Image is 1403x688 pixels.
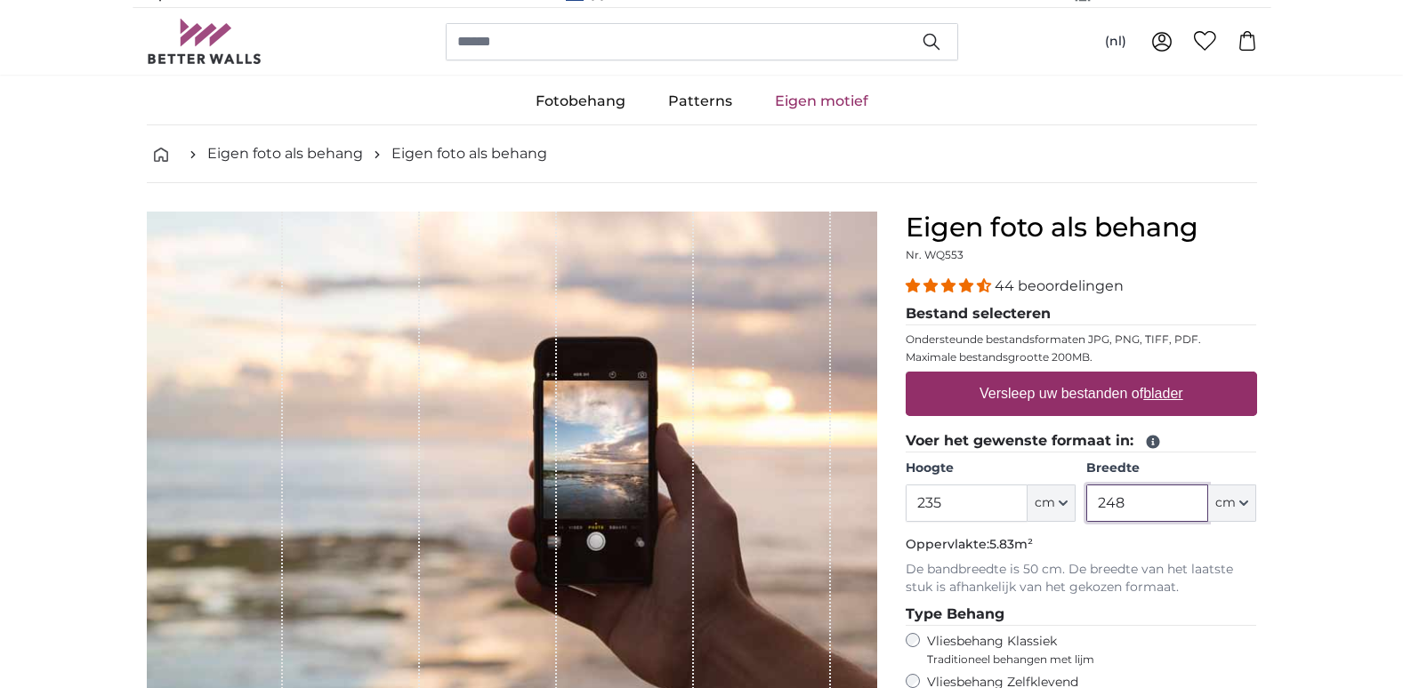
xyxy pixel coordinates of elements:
[995,277,1124,294] span: 44 beoordelingen
[906,430,1257,452] legend: Voer het gewenste formaat in:
[1215,494,1236,512] span: cm
[906,561,1257,596] p: De bandbreedte is 50 cm. De breedte van het laatste stuk is afhankelijk van het gekozen formaat.
[754,78,890,124] a: Eigen motief
[906,277,995,294] span: 4.34 stars
[989,536,1033,552] span: 5.83m²
[906,332,1257,347] p: Ondersteunde bestandsformaten JPG, PNG, TIFF, PDF.
[514,78,647,124] a: Fotobehang
[147,125,1257,183] nav: breadcrumbs
[1208,484,1256,522] button: cm
[927,652,1224,667] span: Traditioneel behangen met lijm
[906,212,1257,244] h1: Eigen foto als behang
[1028,484,1076,522] button: cm
[927,633,1224,667] label: Vliesbehang Klassiek
[647,78,754,124] a: Patterns
[1086,460,1256,477] label: Breedte
[147,19,262,64] img: Betterwalls
[1035,494,1055,512] span: cm
[391,143,547,164] a: Eigen foto als behang
[906,536,1257,554] p: Oppervlakte:
[906,604,1257,626] legend: Type Behang
[906,460,1076,477] label: Hoogte
[972,376,1190,412] label: Versleep uw bestanden of
[1143,386,1182,401] u: blader
[207,143,363,164] a: Eigen foto als behang
[1091,26,1141,58] button: (nl)
[906,248,964,261] span: Nr. WQ553
[906,350,1257,364] p: Maximale bestandsgrootte 200MB.
[906,303,1257,325] legend: Bestand selecteren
